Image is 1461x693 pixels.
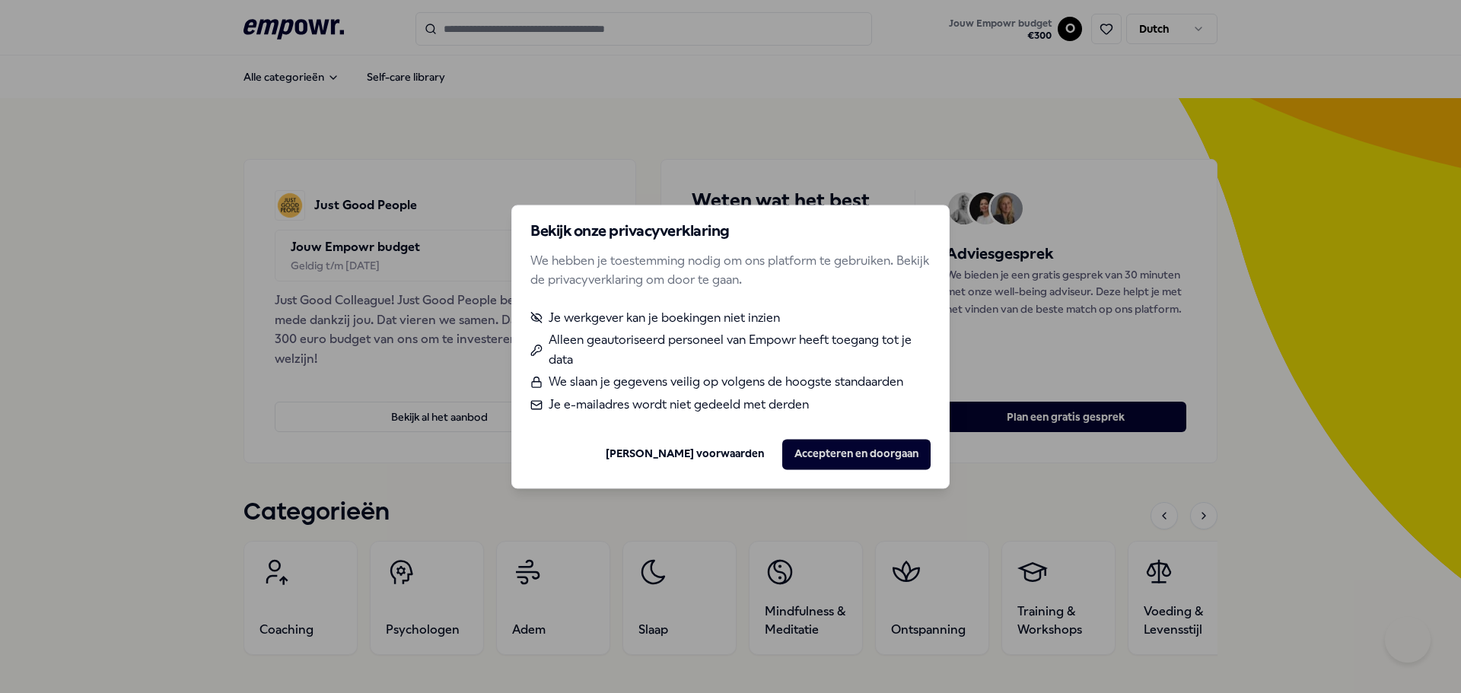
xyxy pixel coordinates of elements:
[606,446,764,463] a: [PERSON_NAME] voorwaarden
[530,331,931,370] li: Alleen geautoriseerd personeel van Empowr heeft toegang tot je data
[594,439,776,469] button: [PERSON_NAME] voorwaarden
[782,439,931,469] button: Accepteren en doorgaan
[530,373,931,393] li: We slaan je gegevens veilig op volgens de hoogste standaarden
[530,308,931,328] li: Je werkgever kan je boekingen niet inzien
[530,224,931,239] h2: Bekijk onze privacyverklaring
[530,251,931,290] p: We hebben je toestemming nodig om ons platform te gebruiken. Bekijk de privacyverklaring om door ...
[530,395,931,415] li: Je e-mailadres wordt niet gedeeld met derden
